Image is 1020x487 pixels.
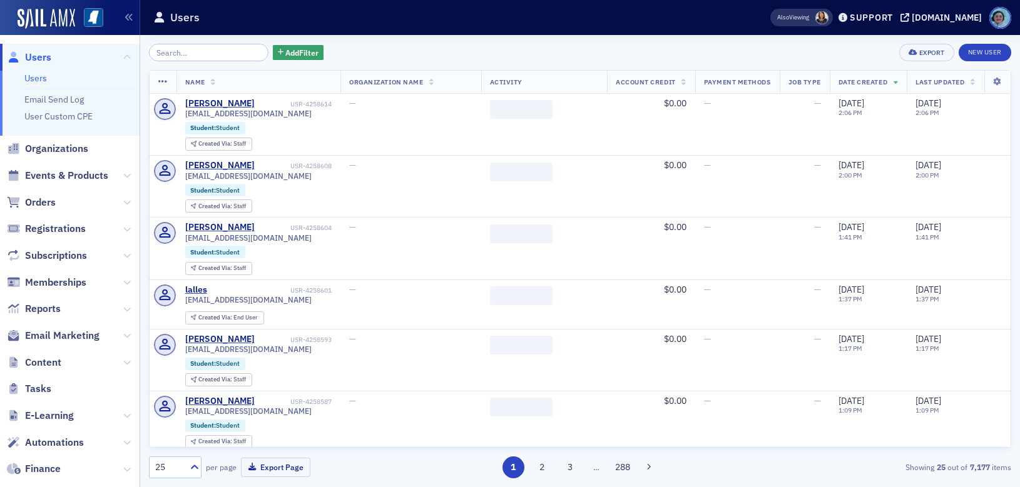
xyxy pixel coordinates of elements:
[198,437,233,445] span: Created Via :
[959,44,1011,61] a: New User
[185,262,252,275] div: Created Via: Staff
[588,461,605,473] span: …
[24,73,47,84] a: Users
[185,284,207,296] a: lalles
[704,333,711,344] span: —
[777,13,789,21] div: Also
[84,8,103,28] img: SailAMX
[612,456,634,478] button: 288
[198,139,233,148] span: Created Via :
[25,222,86,236] span: Registrations
[7,329,99,343] a: Email Marketing
[185,334,255,345] a: [PERSON_NAME]
[899,44,954,61] button: Export
[490,286,553,305] span: ‌
[190,124,240,132] a: Student:Student
[185,138,252,151] div: Created Via: Staff
[490,336,553,354] span: ‌
[24,111,93,122] a: User Custom CPE
[24,94,84,105] a: Email Send Log
[75,8,103,29] a: View Homepage
[704,284,711,295] span: —
[185,295,312,304] span: [EMAIL_ADDRESS][DOMAIN_NAME]
[25,249,87,263] span: Subscriptions
[190,359,216,368] span: Student :
[7,436,84,449] a: Automations
[18,9,75,29] img: SailAMX
[839,333,864,344] span: [DATE]
[915,344,939,353] time: 1:17 PM
[25,276,86,289] span: Memberships
[349,78,423,86] span: Organization Name
[185,109,312,118] span: [EMAIL_ADDRESS][DOMAIN_NAME]
[349,395,356,406] span: —
[185,122,246,134] div: Student:
[190,186,240,194] a: Student:Student
[915,284,941,295] span: [DATE]
[25,302,61,316] span: Reports
[7,356,61,369] a: Content
[185,78,205,86] span: Name
[273,45,324,61] button: AddFilter
[664,221,686,233] span: $0.00
[490,100,553,119] span: ‌
[25,382,51,396] span: Tasks
[912,12,982,23] div: [DOMAIN_NAME]
[185,246,246,258] div: Student:
[814,159,821,171] span: —
[190,248,240,256] a: Student:Student
[198,376,246,383] div: Staff
[185,396,255,407] a: [PERSON_NAME]
[185,98,255,109] div: [PERSON_NAME]
[185,344,312,354] span: [EMAIL_ADDRESS][DOMAIN_NAME]
[241,458,310,477] button: Export Page
[257,224,332,232] div: USR-4258604
[206,461,237,473] label: per page
[190,123,216,132] span: Student :
[25,462,61,476] span: Finance
[915,294,939,303] time: 1:37 PM
[616,78,675,86] span: Account Credit
[839,98,864,109] span: [DATE]
[285,47,319,58] span: Add Filter
[815,11,829,24] span: Noma Burge
[814,395,821,406] span: —
[25,169,108,183] span: Events & Products
[839,233,862,241] time: 1:41 PM
[7,142,88,156] a: Organizations
[25,196,56,209] span: Orders
[839,284,864,295] span: [DATE]
[349,333,356,344] span: —
[198,314,258,321] div: End User
[839,171,862,179] time: 2:00 PM
[198,202,233,210] span: Created Via :
[704,78,771,86] span: Payment Methods
[934,461,947,473] strong: 25
[490,163,553,181] span: ‌
[839,395,864,406] span: [DATE]
[915,221,941,233] span: [DATE]
[531,456,553,478] button: 2
[915,406,939,414] time: 1:09 PM
[257,100,332,108] div: USR-4258614
[7,196,56,209] a: Orders
[664,159,686,171] span: $0.00
[919,49,945,56] div: Export
[185,160,255,171] a: [PERSON_NAME]
[198,264,233,272] span: Created Via :
[7,51,51,64] a: Users
[502,456,524,478] button: 1
[915,171,939,179] time: 2:00 PM
[185,233,312,243] span: [EMAIL_ADDRESS][DOMAIN_NAME]
[190,359,240,368] a: Student:Student
[190,421,240,429] a: Student:Student
[814,333,821,344] span: —
[664,333,686,344] span: $0.00
[25,436,84,449] span: Automations
[915,395,941,406] span: [DATE]
[190,248,216,256] span: Student :
[185,222,255,233] div: [PERSON_NAME]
